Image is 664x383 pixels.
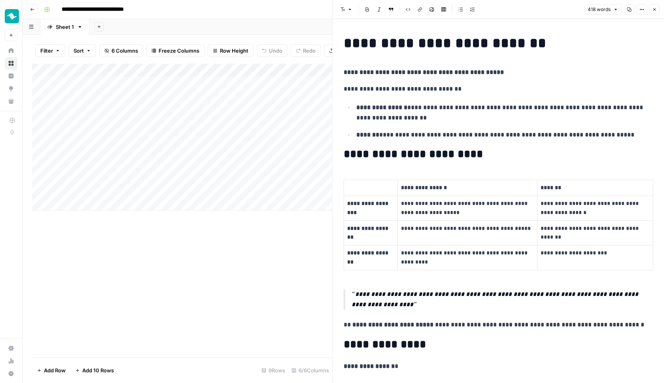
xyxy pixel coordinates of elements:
[5,355,17,367] a: Usage
[40,47,53,55] span: Filter
[32,364,70,377] button: Add Row
[35,44,65,57] button: Filter
[288,364,332,377] div: 6/6 Columns
[5,95,17,108] a: Your Data
[303,47,316,55] span: Redo
[588,6,611,13] span: 418 words
[68,44,96,57] button: Sort
[5,82,17,95] a: Opportunities
[5,367,17,380] button: Help + Support
[220,47,248,55] span: Row Height
[5,9,19,23] img: Teamleader Logo
[74,47,84,55] span: Sort
[291,44,321,57] button: Redo
[146,44,204,57] button: Freeze Columns
[40,19,89,35] a: Sheet 1
[584,4,621,15] button: 418 words
[257,44,288,57] button: Undo
[258,364,288,377] div: 9 Rows
[70,364,119,377] button: Add 10 Rows
[5,57,17,70] a: Browse
[269,47,282,55] span: Undo
[5,342,17,355] a: Settings
[5,44,17,57] a: Home
[208,44,253,57] button: Row Height
[112,47,138,55] span: 6 Columns
[159,47,199,55] span: Freeze Columns
[5,70,17,82] a: Insights
[5,6,17,26] button: Workspace: Teamleader
[56,23,74,31] div: Sheet 1
[82,366,114,374] span: Add 10 Rows
[99,44,143,57] button: 6 Columns
[44,366,66,374] span: Add Row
